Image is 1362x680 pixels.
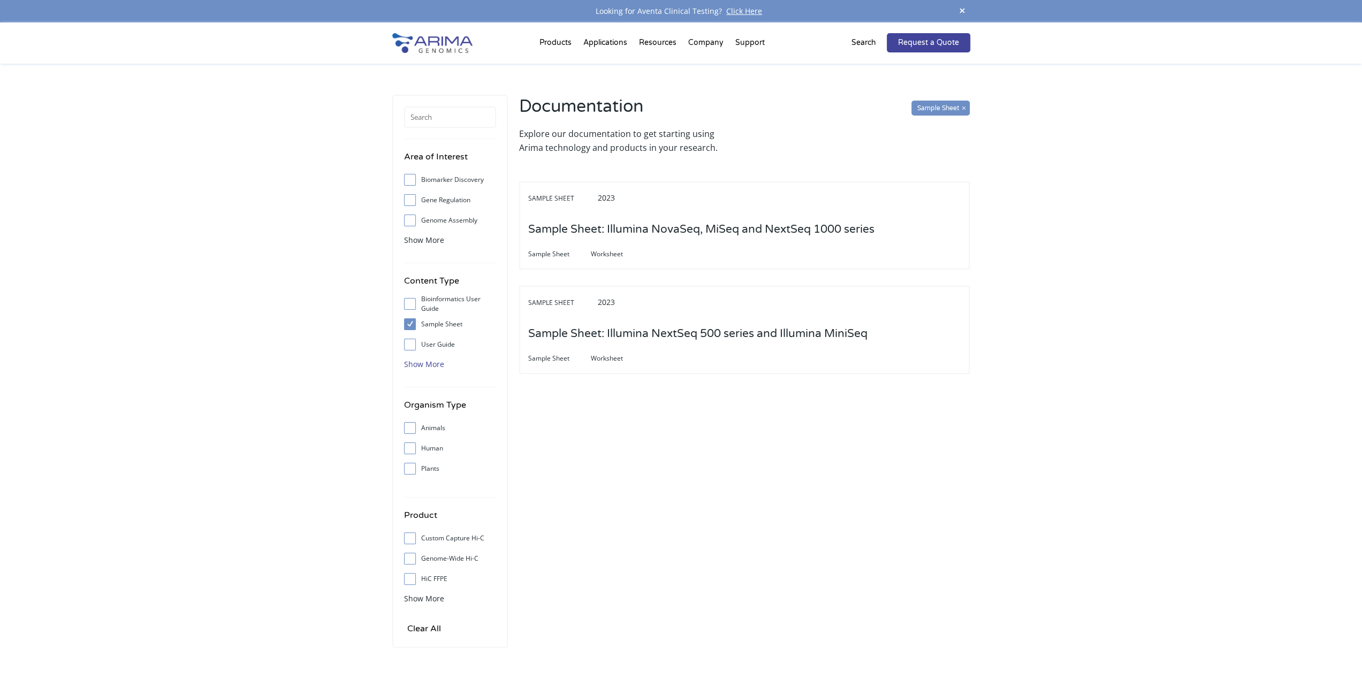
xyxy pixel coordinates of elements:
[404,461,496,477] label: Plants
[887,33,970,52] a: Request a Quote
[404,440,496,456] label: Human
[404,235,444,245] span: Show More
[404,359,444,369] span: Show More
[528,296,596,309] span: Sample Sheet
[911,101,970,116] input: Sample Sheet
[404,530,496,546] label: Custom Capture Hi-C
[404,192,496,208] label: Gene Regulation
[528,248,591,261] span: Sample Sheet
[404,172,496,188] label: Biomarker Discovery
[528,328,868,340] a: Sample Sheet: Illumina NextSeq 500 series and Illumina MiniSeq
[392,4,970,18] div: Looking for Aventa Clinical Testing?
[519,127,739,155] p: Explore our documentation to get starting using Arima technology and products in your research.
[404,274,496,296] h4: Content Type
[528,352,591,365] span: Sample Sheet
[404,106,496,128] input: Search
[404,316,496,332] label: Sample Sheet
[392,33,473,53] img: Arima-Genomics-logo
[404,337,496,353] label: User Guide
[404,571,496,587] label: HiC FFPE
[528,224,874,235] a: Sample Sheet: Illumina NovaSeq, MiSeq and NextSeq 1000 series
[851,36,876,50] p: Search
[404,621,444,636] input: Clear All
[591,248,644,261] span: Worksheet
[404,212,496,228] label: Genome Assembly
[519,95,739,127] h2: Documentation
[598,193,615,203] span: 2023
[404,398,496,420] h4: Organism Type
[404,150,496,172] h4: Area of Interest
[404,420,496,436] label: Animals
[404,508,496,530] h4: Product
[404,551,496,567] label: Genome-Wide Hi-C
[722,6,766,16] a: Click Here
[591,352,644,365] span: Worksheet
[528,317,868,350] h3: Sample Sheet: Illumina NextSeq 500 series and Illumina MiniSeq
[528,213,874,246] h3: Sample Sheet: Illumina NovaSeq, MiSeq and NextSeq 1000 series
[528,192,596,205] span: Sample Sheet
[404,593,444,603] span: Show More
[598,297,615,307] span: 2023
[404,296,496,312] label: Bioinformatics User Guide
